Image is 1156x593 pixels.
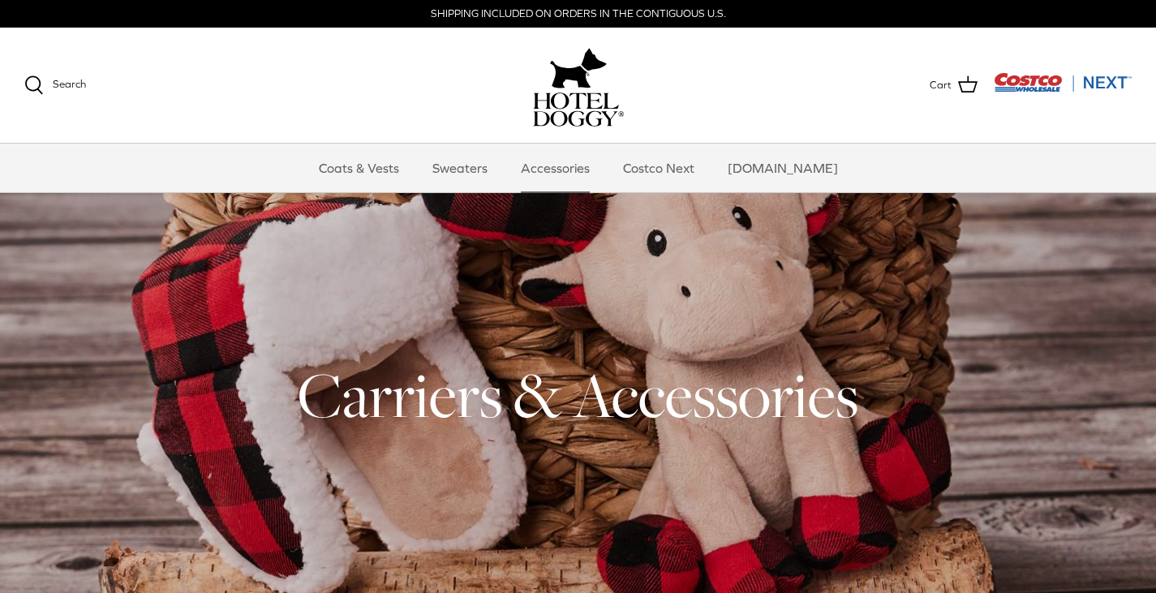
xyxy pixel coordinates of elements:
img: Costco Next [994,72,1132,92]
a: Coats & Vests [304,144,414,192]
a: Visit Costco Next [994,83,1132,95]
span: Cart [930,77,952,94]
img: hoteldoggycom [533,92,624,127]
a: Accessories [506,144,604,192]
a: hoteldoggy.com hoteldoggycom [533,44,624,127]
span: Search [53,78,86,90]
a: Cart [930,75,978,96]
a: [DOMAIN_NAME] [713,144,853,192]
h1: Carriers & Accessories [24,355,1132,435]
a: Sweaters [418,144,502,192]
img: hoteldoggy.com [550,44,607,92]
a: Costco Next [608,144,709,192]
a: Search [24,75,86,95]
